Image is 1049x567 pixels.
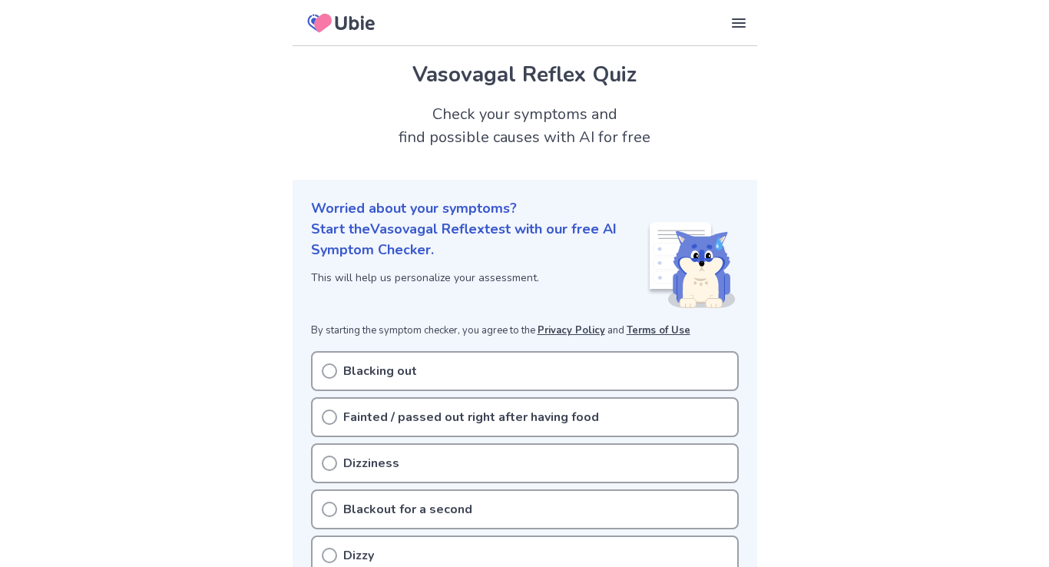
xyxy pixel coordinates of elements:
p: Start the Vasovagal Reflex test with our free AI Symptom Checker. [311,219,647,260]
p: Blackout for a second [343,500,472,519]
a: Privacy Policy [538,323,605,337]
p: Blacking out [343,362,417,380]
p: By starting the symptom checker, you agree to the and [311,323,739,339]
h1: Vasovagal Reflex Quiz [311,58,739,91]
a: Terms of Use [627,323,690,337]
h2: Check your symptoms and find possible causes with AI for free [293,103,757,149]
p: Dizziness [343,454,399,472]
p: Worried about your symptoms? [311,198,739,219]
p: Fainted / passed out right after having food [343,408,599,426]
p: Dizzy [343,546,374,565]
img: Shiba [647,222,736,308]
p: This will help us personalize your assessment. [311,270,647,286]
